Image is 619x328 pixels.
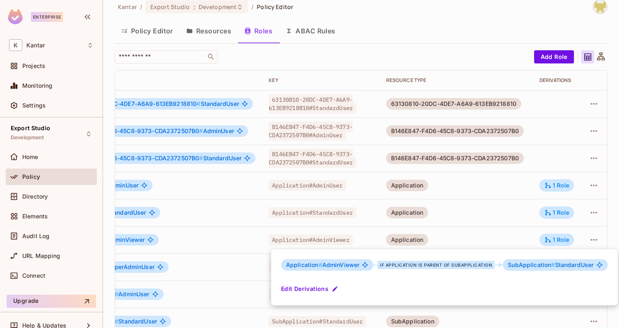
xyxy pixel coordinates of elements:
[286,262,359,268] span: AdminViewer
[508,261,555,268] span: SubApplication
[286,261,322,268] span: Application
[281,282,340,295] button: Edit Derivations
[508,262,593,268] span: StandardUser
[377,261,495,269] div: if Application is parent of SubApplication
[319,261,322,268] span: #
[551,261,555,268] span: #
